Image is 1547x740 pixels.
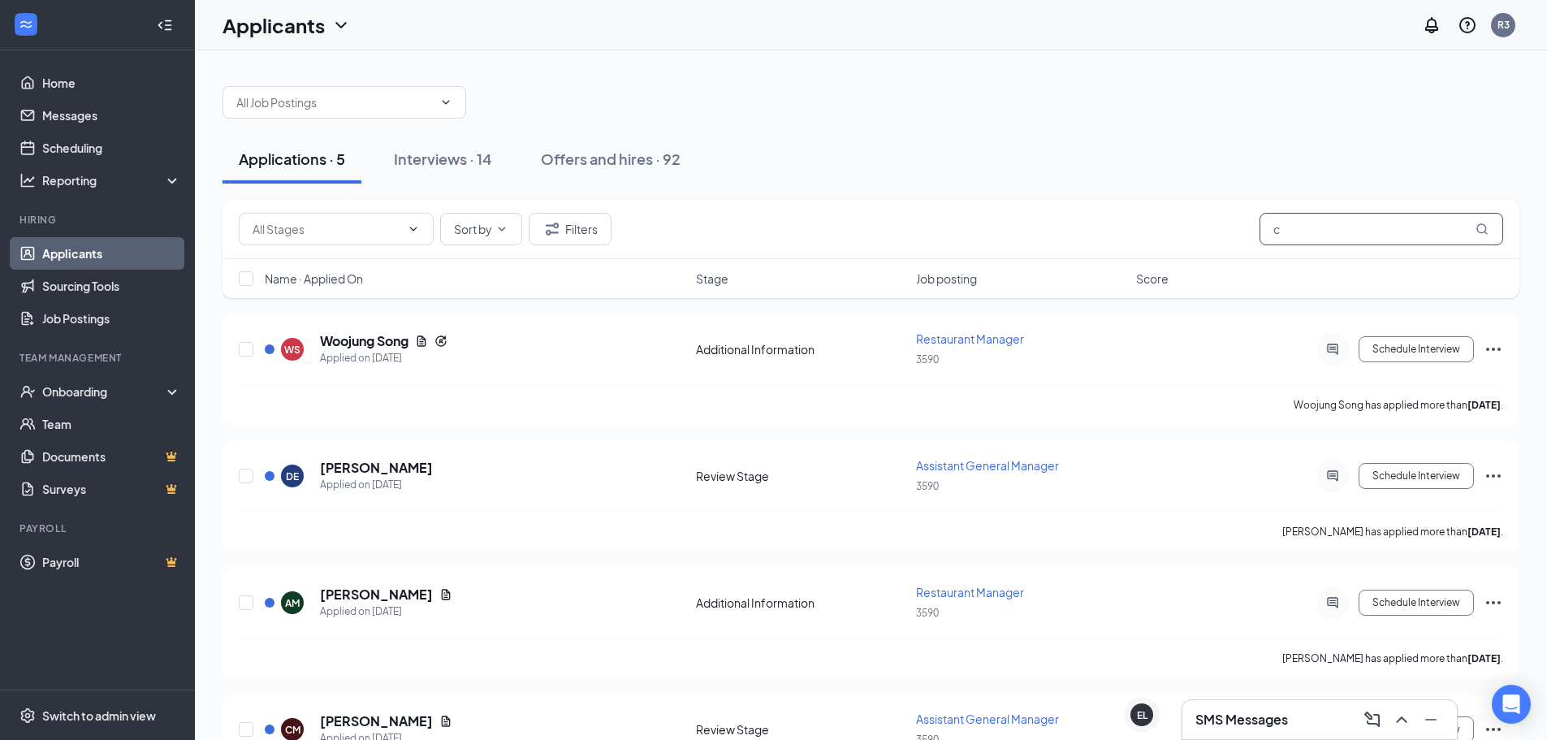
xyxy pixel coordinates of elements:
[42,67,181,99] a: Home
[1282,651,1503,665] p: [PERSON_NAME] has applied more than .
[19,521,178,535] div: Payroll
[415,335,428,348] svg: Document
[696,270,728,287] span: Stage
[1422,15,1441,35] svg: Notifications
[157,17,173,33] svg: Collapse
[320,586,433,604] h5: [PERSON_NAME]
[1294,398,1503,412] p: Woojung Song has applied more than .
[439,96,452,109] svg: ChevronDown
[916,353,939,366] span: 3590
[331,15,351,35] svg: ChevronDown
[1323,470,1342,483] svg: ActiveChat
[1260,213,1503,245] input: Search in applications
[42,408,181,440] a: Team
[18,16,34,32] svg: WorkstreamLogo
[1484,593,1503,612] svg: Ellipses
[1359,463,1474,489] button: Schedule Interview
[19,172,36,188] svg: Analysis
[439,715,452,728] svg: Document
[1458,15,1477,35] svg: QuestionInfo
[320,712,433,730] h5: [PERSON_NAME]
[42,473,181,505] a: SurveysCrown
[1359,336,1474,362] button: Schedule Interview
[19,708,36,724] svg: Settings
[916,458,1059,473] span: Assistant General Manager
[320,350,447,366] div: Applied on [DATE]
[42,546,181,578] a: PayrollCrown
[320,604,452,620] div: Applied on [DATE]
[696,468,906,484] div: Review Stage
[440,213,522,245] button: Sort byChevronDown
[1484,720,1503,739] svg: Ellipses
[320,332,408,350] h5: Woojung Song
[1484,466,1503,486] svg: Ellipses
[1363,710,1382,729] svg: ComposeMessage
[407,223,420,236] svg: ChevronDown
[285,596,300,610] div: AM
[1323,596,1342,609] svg: ActiveChat
[696,595,906,611] div: Additional Information
[1359,707,1385,733] button: ComposeMessage
[42,383,167,400] div: Onboarding
[696,721,906,738] div: Review Stage
[434,335,447,348] svg: Reapply
[265,270,363,287] span: Name · Applied On
[1467,652,1501,664] b: [DATE]
[1467,526,1501,538] b: [DATE]
[542,219,562,239] svg: Filter
[42,302,181,335] a: Job Postings
[320,459,433,477] h5: [PERSON_NAME]
[1492,685,1531,724] div: Open Intercom Messenger
[394,149,492,169] div: Interviews · 14
[916,480,939,492] span: 3590
[541,149,681,169] div: Offers and hires · 92
[916,607,939,619] span: 3590
[19,351,178,365] div: Team Management
[1137,708,1147,722] div: EL
[1282,525,1503,539] p: [PERSON_NAME] has applied more than .
[42,270,181,302] a: Sourcing Tools
[42,132,181,164] a: Scheduling
[286,470,299,483] div: DE
[529,213,611,245] button: Filter Filters
[1359,590,1474,616] button: Schedule Interview
[1497,18,1510,32] div: R3
[495,223,508,236] svg: ChevronDown
[916,712,1059,726] span: Assistant General Manager
[236,93,433,111] input: All Job Postings
[239,149,345,169] div: Applications · 5
[19,383,36,400] svg: UserCheck
[916,270,977,287] span: Job posting
[1467,399,1501,411] b: [DATE]
[1136,270,1169,287] span: Score
[1421,710,1441,729] svg: Minimize
[454,223,492,235] span: Sort by
[696,341,906,357] div: Additional Information
[320,477,433,493] div: Applied on [DATE]
[916,331,1024,346] span: Restaurant Manager
[916,585,1024,599] span: Restaurant Manager
[1392,710,1411,729] svg: ChevronUp
[284,343,300,357] div: WS
[42,237,181,270] a: Applicants
[42,708,156,724] div: Switch to admin view
[439,588,452,601] svg: Document
[1195,711,1288,729] h3: SMS Messages
[1476,223,1489,236] svg: MagnifyingGlass
[1418,707,1444,733] button: Minimize
[1323,343,1342,356] svg: ActiveChat
[253,220,400,238] input: All Stages
[285,723,300,737] div: CM
[42,172,182,188] div: Reporting
[42,99,181,132] a: Messages
[19,213,178,227] div: Hiring
[1484,340,1503,359] svg: Ellipses
[1389,707,1415,733] button: ChevronUp
[223,11,325,39] h1: Applicants
[42,440,181,473] a: DocumentsCrown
